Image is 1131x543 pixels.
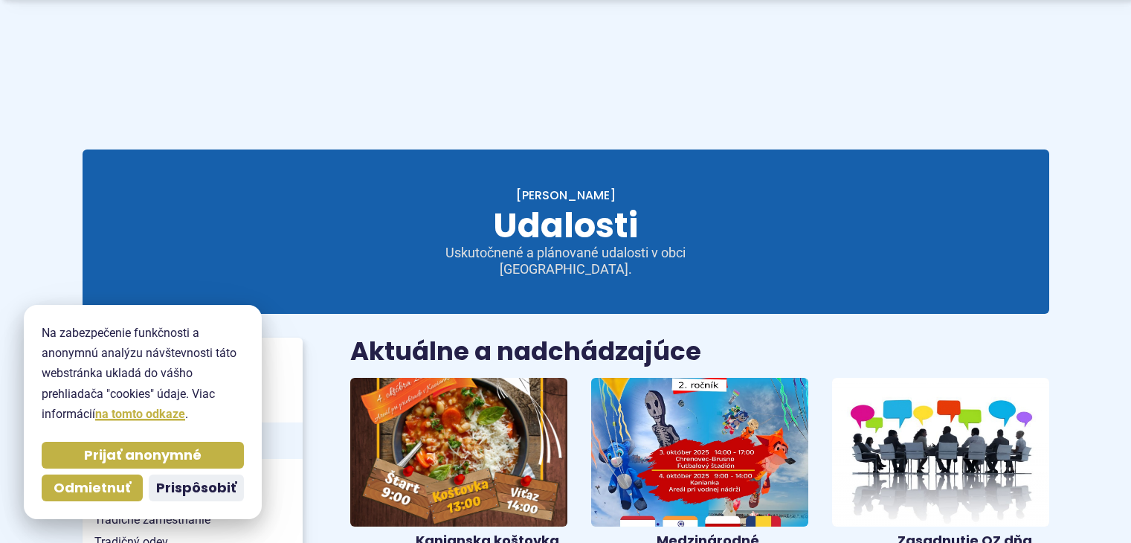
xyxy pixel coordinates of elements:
[42,475,143,501] button: Odmietnuť
[156,480,236,497] span: Prispôsobiť
[54,480,131,497] span: Odmietnuť
[493,202,638,249] span: Udalosti
[83,509,303,531] a: Tradičné zamestnanie
[94,509,291,531] span: Tradičné zamestnanie
[95,407,185,421] a: na tomto odkaze
[516,187,616,204] a: [PERSON_NAME]
[149,475,244,501] button: Prispôsobiť
[387,245,744,278] p: Uskutočnené a plánované udalosti v obci [GEOGRAPHIC_DATA].
[42,323,244,424] p: Na zabezpečenie funkčnosti a anonymnú analýzu návštevnosti táto webstránka ukladá do vášho prehli...
[42,442,244,469] button: Prijať anonymné
[84,447,202,464] span: Prijať anonymné
[350,338,1049,365] h2: Aktuálne a nadchádzajúce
